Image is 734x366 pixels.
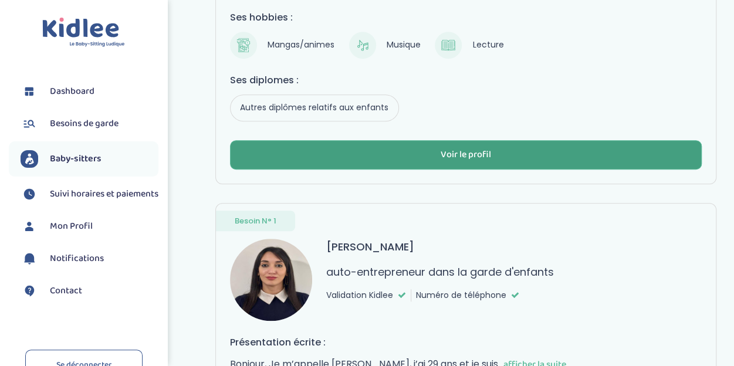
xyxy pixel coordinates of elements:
[230,10,702,25] h4: Ses hobbies :
[50,187,158,201] span: Suivi horaires et paiements
[50,252,104,266] span: Notifications
[21,250,38,267] img: notification.svg
[50,152,102,166] span: Baby-sitters
[235,215,276,227] span: Besoin N° 1
[21,282,158,300] a: Contact
[21,282,38,300] img: contact.svg
[50,219,93,233] span: Mon Profil
[263,37,340,53] span: Mangas/animes
[326,239,414,255] h3: [PERSON_NAME]
[230,73,702,87] h4: Ses diplomes :
[468,37,509,53] span: Lecture
[21,218,158,235] a: Mon Profil
[230,239,312,321] img: avatar
[21,250,158,267] a: Notifications
[21,185,38,203] img: suivihoraire.svg
[21,115,158,133] a: Besoins de garde
[50,117,119,131] span: Besoins de garde
[235,100,394,116] span: Autres diplômes relatifs aux enfants
[42,18,125,48] img: logo.svg
[21,83,158,100] a: Dashboard
[326,264,554,280] p: auto-entrepreneur dans la garde d'enfants
[21,185,158,203] a: Suivi horaires et paiements
[382,37,426,53] span: Musique
[50,84,94,99] span: Dashboard
[21,150,158,168] a: Baby-sitters
[21,218,38,235] img: profil.svg
[441,148,491,162] div: Voir le profil
[21,115,38,133] img: besoin.svg
[50,284,82,298] span: Contact
[21,83,38,100] img: dashboard.svg
[230,335,702,350] h4: Présentation écrite :
[416,289,506,301] span: Numéro de téléphone
[21,150,38,168] img: babysitters.svg
[326,289,393,301] span: Validation Kidlee
[230,140,702,170] button: Voir le profil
